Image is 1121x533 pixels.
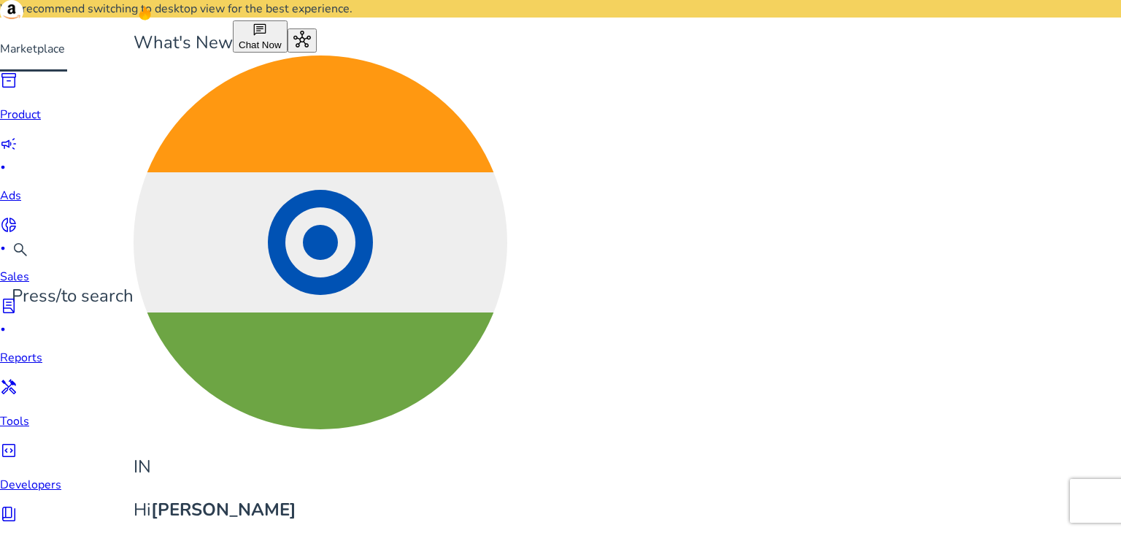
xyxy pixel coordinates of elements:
[233,20,288,53] button: chatChat Now
[134,55,507,429] img: in.svg
[288,28,317,53] button: hub
[151,498,296,521] b: [PERSON_NAME]
[134,454,507,480] p: IN
[293,31,311,48] span: hub
[253,23,267,37] span: chat
[239,39,282,50] span: Chat Now
[134,497,507,523] p: Hi
[12,283,134,309] p: Press to search
[134,31,233,54] span: What's New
